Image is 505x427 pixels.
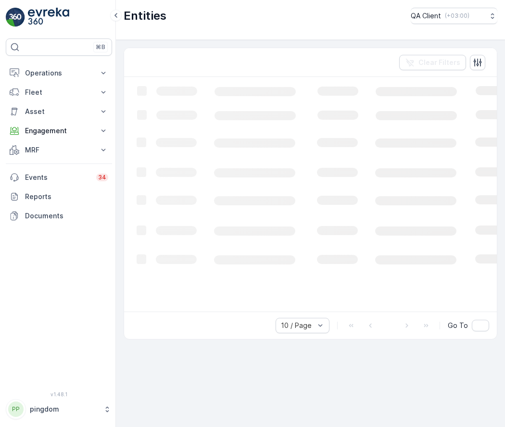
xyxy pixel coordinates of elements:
p: Engagement [25,126,93,136]
p: MRF [25,145,93,155]
p: Operations [25,68,93,78]
p: Documents [25,211,108,221]
button: QA Client(+03:00) [411,8,497,24]
p: Asset [25,107,93,116]
p: Events [25,173,90,182]
button: Clear Filters [399,55,466,70]
p: Entities [124,8,166,24]
img: logo [6,8,25,27]
p: ⌘B [96,43,105,51]
p: Reports [25,192,108,201]
p: ( +03:00 ) [445,12,469,20]
a: Reports [6,187,112,206]
p: QA Client [411,11,441,21]
button: Operations [6,63,112,83]
p: Fleet [25,88,93,97]
button: MRF [6,140,112,160]
button: Engagement [6,121,112,140]
button: Asset [6,102,112,121]
span: Go To [448,321,468,330]
button: Fleet [6,83,112,102]
p: pingdom [30,404,99,414]
span: v 1.48.1 [6,391,112,397]
a: Events34 [6,168,112,187]
div: PP [8,402,24,417]
p: 34 [98,174,106,181]
img: logo_light-DOdMpM7g.png [28,8,69,27]
a: Documents [6,206,112,226]
button: PPpingdom [6,399,112,419]
p: Clear Filters [418,58,460,67]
